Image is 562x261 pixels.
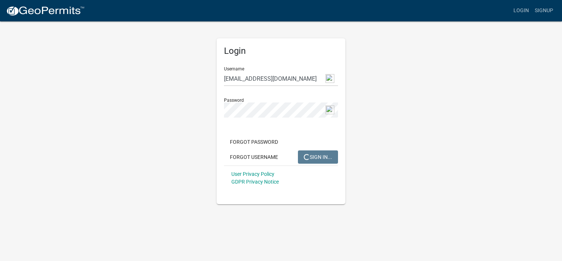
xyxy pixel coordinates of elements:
[532,4,556,18] a: Signup
[224,135,284,149] button: Forgot Password
[326,105,334,114] img: npw-badge-icon-locked.svg
[231,179,279,185] a: GDPR Privacy Notice
[298,150,338,164] button: SIGN IN...
[224,150,284,164] button: Forgot Username
[511,4,532,18] a: Login
[326,74,334,83] img: npw-badge-icon-locked.svg
[224,46,338,56] h5: Login
[304,154,332,160] span: SIGN IN...
[231,171,274,177] a: User Privacy Policy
